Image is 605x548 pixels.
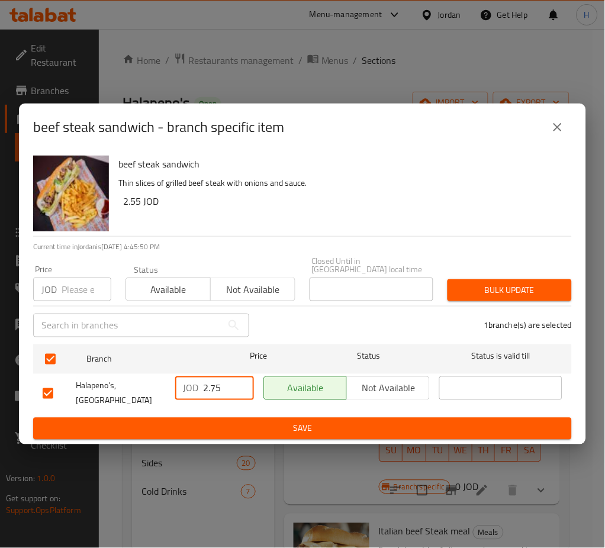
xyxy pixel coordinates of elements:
[131,281,206,298] span: Available
[41,282,57,296] p: JOD
[307,349,430,364] span: Status
[33,118,284,137] h2: beef steak sandwich - branch specific item
[33,156,109,231] img: beef steak sandwich
[269,380,342,397] span: Available
[346,376,430,400] button: Not available
[76,379,166,408] span: Halapeno's, [GEOGRAPHIC_DATA]
[439,349,562,364] span: Status is valid till
[352,380,425,397] span: Not available
[33,241,572,252] p: Current time in Jordan is [DATE] 4:45:50 PM
[33,418,572,440] button: Save
[448,279,572,301] button: Bulk update
[543,113,572,141] button: close
[184,381,199,395] p: JOD
[86,352,210,367] span: Branch
[33,314,222,337] input: Search in branches
[118,176,562,191] p: Thin slices of grilled beef steak with onions and sauce.
[43,421,562,436] span: Save
[219,349,298,364] span: Price
[263,376,347,400] button: Available
[210,278,295,301] button: Not available
[123,193,562,209] h6: 2.55 JOD
[118,156,562,172] h6: beef steak sandwich
[457,283,562,298] span: Bulk update
[62,278,111,301] input: Please enter price
[484,320,572,331] p: 1 branche(s) are selected
[215,281,291,298] span: Not available
[204,376,254,400] input: Please enter price
[125,278,211,301] button: Available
